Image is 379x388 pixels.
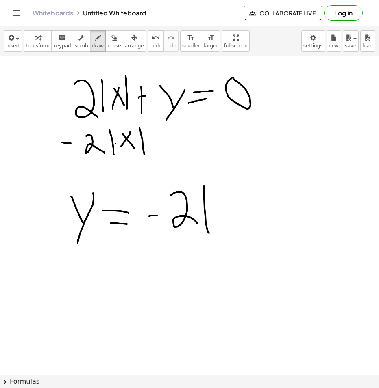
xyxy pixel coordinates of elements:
[26,43,50,49] span: transform
[360,30,375,52] button: load
[75,43,88,49] span: scrub
[187,33,195,43] i: format_size
[24,30,52,52] button: transform
[58,33,66,43] i: keyboard
[105,30,123,52] button: erase
[167,33,175,43] i: redo
[224,43,247,49] span: fullscreen
[180,30,202,52] button: format_sizesmaller
[6,43,20,49] span: insert
[202,30,220,52] button: format_sizelarger
[345,43,356,49] span: save
[123,30,146,52] button: arrange
[150,43,162,49] span: undo
[182,43,200,49] span: smaller
[324,5,363,21] button: Log in
[148,30,164,52] button: undoundo
[92,43,104,49] span: draw
[329,43,339,49] span: new
[327,30,341,52] button: new
[10,6,23,19] button: Toggle navigation
[303,43,323,49] span: settings
[90,30,106,52] button: draw
[107,43,121,49] span: erase
[301,30,325,52] button: settings
[244,6,322,20] button: Collaborate Live
[4,30,22,52] button: insert
[33,9,73,17] a: Whiteboards
[343,30,359,52] button: save
[152,33,159,43] i: undo
[163,30,179,52] button: redoredo
[53,43,71,49] span: keypad
[362,43,373,49] span: load
[51,30,73,52] button: keyboardkeypad
[204,43,218,49] span: larger
[125,43,144,49] span: arrange
[250,9,316,17] span: Collaborate Live
[222,30,249,52] button: fullscreen
[73,30,90,52] button: scrub
[207,33,215,43] i: format_size
[166,43,176,49] span: redo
